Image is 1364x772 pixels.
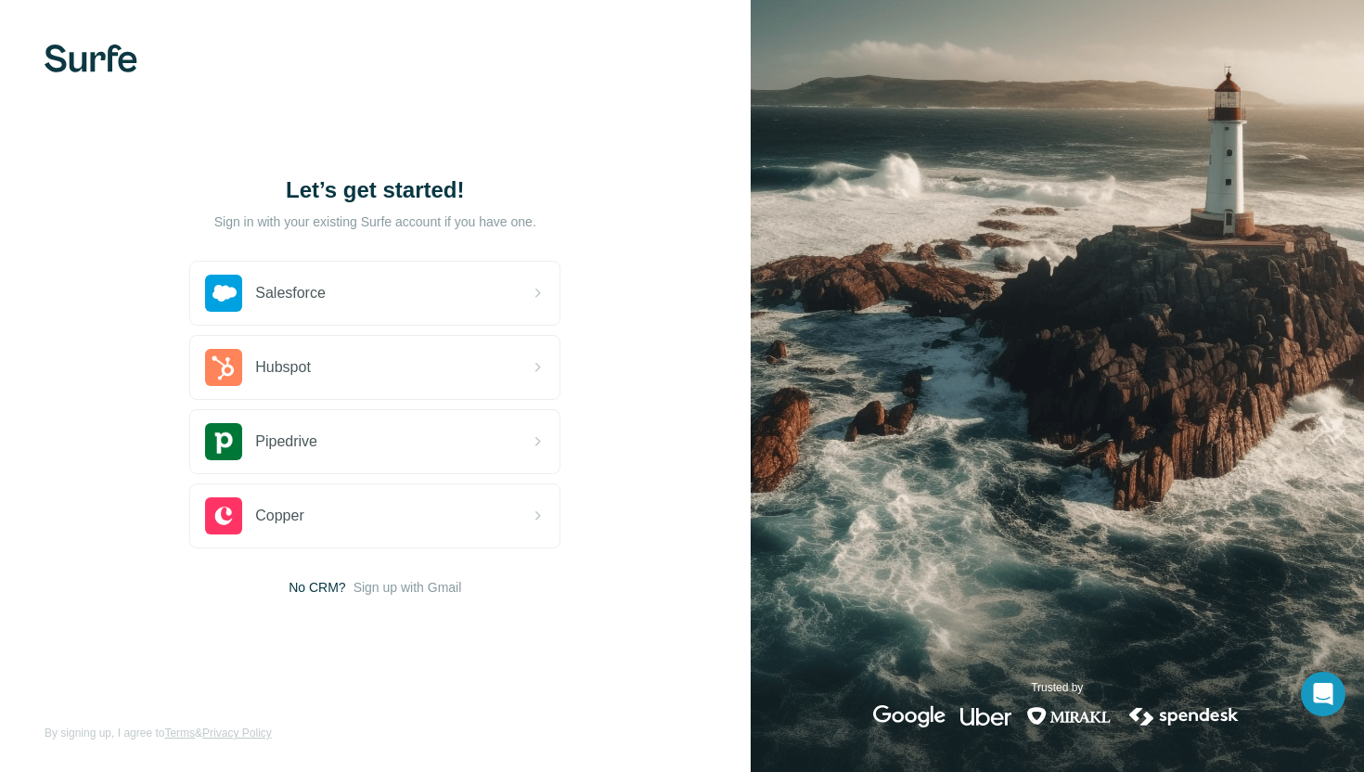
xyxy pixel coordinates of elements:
[255,431,317,453] span: Pipedrive
[45,725,272,741] span: By signing up, I agree to &
[1126,705,1242,727] img: spendesk's logo
[45,45,137,72] img: Surfe's logo
[255,505,303,527] span: Copper
[1031,679,1083,696] p: Trusted by
[255,356,311,379] span: Hubspot
[1026,705,1112,727] img: mirakl's logo
[214,212,536,231] p: Sign in with your existing Surfe account if you have one.
[205,497,242,534] img: copper's logo
[164,727,195,740] a: Terms
[189,175,560,205] h1: Let’s get started!
[202,727,272,740] a: Privacy Policy
[1301,672,1345,716] div: Open Intercom Messenger
[354,578,462,597] button: Sign up with Gmail
[255,282,326,304] span: Salesforce
[205,275,242,312] img: salesforce's logo
[205,423,242,460] img: pipedrive's logo
[205,349,242,386] img: hubspot's logo
[960,705,1011,727] img: uber's logo
[289,578,345,597] span: No CRM?
[873,705,946,727] img: google's logo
